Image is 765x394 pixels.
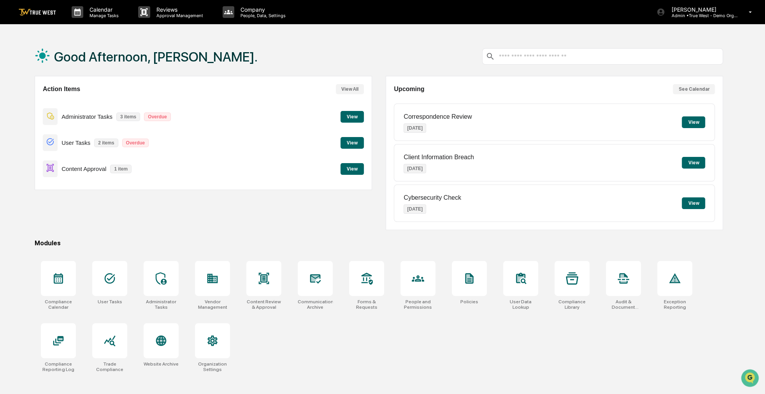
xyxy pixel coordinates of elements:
[657,299,692,310] div: Exception Reporting
[24,106,63,112] span: [PERSON_NAME]
[8,153,14,160] div: 🔎
[400,299,435,310] div: People and Permissions
[41,299,76,310] div: Compliance Calendar
[404,123,426,133] p: [DATE]
[8,139,14,145] div: 🖐️
[55,171,94,178] a: Powered byPylon
[144,361,179,367] div: Website Archive
[404,164,426,173] p: [DATE]
[92,361,127,372] div: Trade Compliance
[665,13,737,18] p: Admin • True West - Demo Organization
[404,154,474,161] p: Client Information Breach
[682,116,705,128] button: View
[503,299,538,310] div: User Data Lookup
[56,139,63,145] div: 🗄️
[61,165,106,172] p: Content Approval
[69,106,85,112] span: [DATE]
[340,137,364,149] button: View
[740,368,761,389] iframe: Open customer support
[144,299,179,310] div: Administrator Tasks
[460,299,478,304] div: Policies
[404,194,461,201] p: Cybersecurity Check
[132,62,142,71] button: Start new chat
[116,113,140,121] p: 3 items
[340,139,364,146] a: View
[673,84,715,94] button: See Calendar
[77,172,94,178] span: Pylon
[150,6,207,13] p: Reviews
[16,59,30,73] img: 8933085812038_c878075ebb4cc5468115_72.jpg
[340,163,364,175] button: View
[83,6,123,13] p: Calendar
[61,139,90,146] p: User Tasks
[35,67,107,73] div: We're available if you need us!
[298,299,333,310] div: Communications Archive
[83,13,123,18] p: Manage Tasks
[340,165,364,172] a: View
[16,153,49,160] span: Data Lookup
[8,59,22,73] img: 1746055101610-c473b297-6a78-478c-a979-82029cc54cd1
[19,9,56,16] img: logo
[54,49,258,65] h1: Good Afternoon, [PERSON_NAME].
[246,299,281,310] div: Content Review & Approval
[5,150,52,164] a: 🔎Data Lookup
[121,84,142,94] button: See all
[35,59,128,67] div: Start new chat
[16,138,50,146] span: Preclearance
[35,239,723,247] div: Modules
[606,299,641,310] div: Audit & Document Logs
[349,299,384,310] div: Forms & Requests
[150,13,207,18] p: Approval Management
[404,113,472,120] p: Correspondence Review
[8,86,52,92] div: Past conversations
[41,361,76,372] div: Compliance Reporting Log
[340,113,364,120] a: View
[340,111,364,123] button: View
[8,98,20,111] img: Sigrid Alegria
[94,139,118,147] p: 2 items
[110,165,132,173] p: 1 item
[665,6,737,13] p: [PERSON_NAME]
[404,204,426,214] p: [DATE]
[394,86,424,93] h2: Upcoming
[61,113,112,120] p: Administrator Tasks
[122,139,149,147] p: Overdue
[65,106,67,112] span: •
[53,135,100,149] a: 🗄️Attestations
[336,84,364,94] button: View All
[5,135,53,149] a: 🖐️Preclearance
[43,86,80,93] h2: Action Items
[554,299,590,310] div: Compliance Library
[682,157,705,169] button: View
[682,197,705,209] button: View
[97,299,122,304] div: User Tasks
[195,299,230,310] div: Vendor Management
[195,361,230,372] div: Organization Settings
[64,138,97,146] span: Attestations
[8,16,142,28] p: How can we help?
[234,6,290,13] p: Company
[144,113,171,121] p: Overdue
[234,13,290,18] p: People, Data, Settings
